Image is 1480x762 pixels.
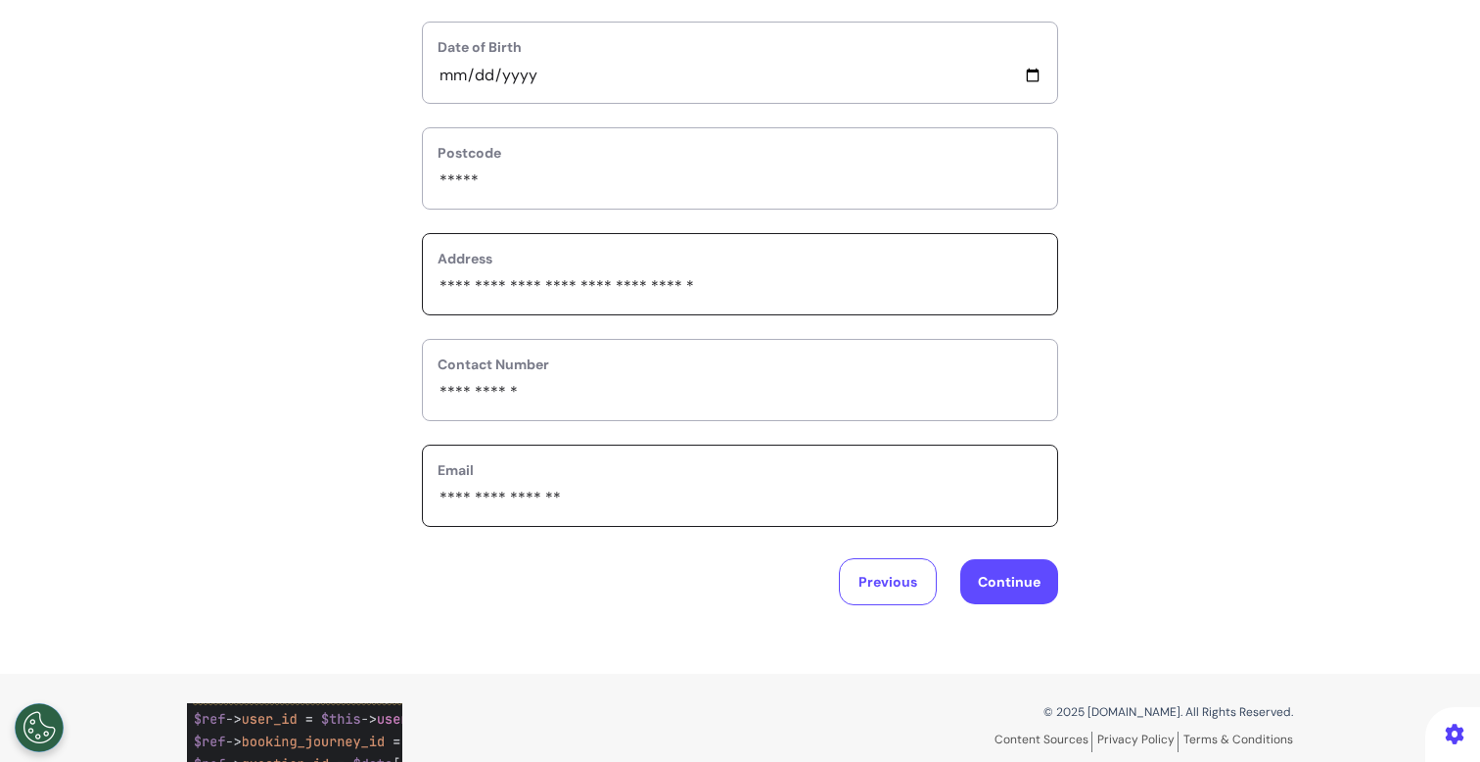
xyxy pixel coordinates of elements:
[1183,732,1293,747] a: Terms & Conditions
[438,460,1042,481] label: Email
[1097,732,1179,752] a: Privacy Policy
[438,143,1042,164] label: Postcode
[438,249,1042,269] label: Address
[15,703,64,752] button: Open Preferences
[994,732,1092,752] a: Content Sources
[755,703,1293,721] p: © 2025 [DOMAIN_NAME]. All Rights Reserved.
[839,558,937,605] button: Previous
[960,559,1058,604] button: Continue
[438,355,1042,375] label: Contact Number
[438,37,1042,58] label: Date of Birth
